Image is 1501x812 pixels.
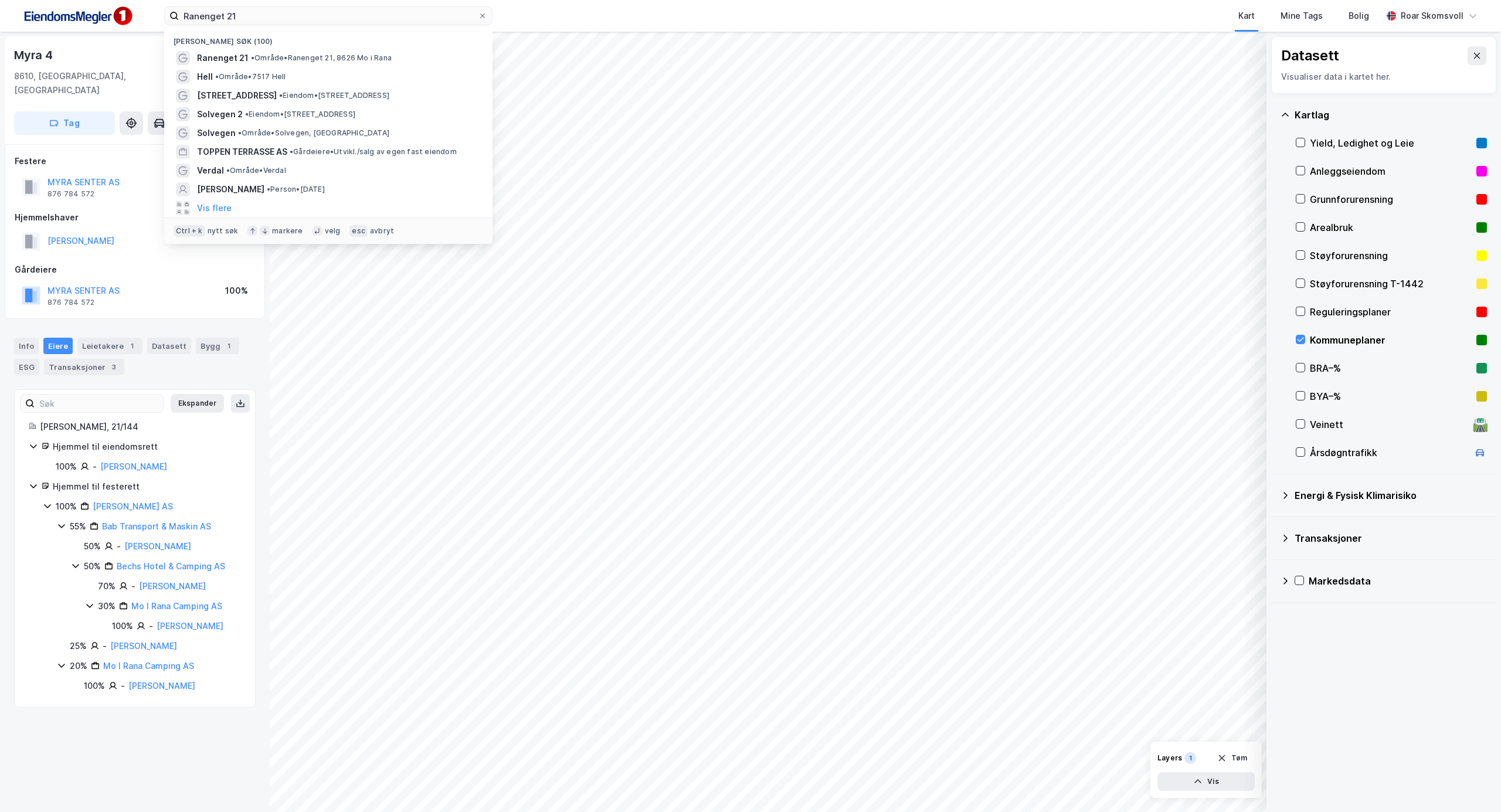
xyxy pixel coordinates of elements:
[215,72,219,81] span: •
[1281,9,1323,23] div: Mine Tags
[103,661,194,671] a: Mo I Rana Camping AS
[14,359,39,375] div: ESG
[267,185,270,193] span: •
[226,166,286,175] span: Område • Verdal
[1401,9,1463,23] div: Roar Skomsvoll
[149,619,153,633] div: -
[131,601,222,611] a: Mo I Rana Camping AS
[197,201,232,215] button: Vis flere
[93,460,97,474] div: -
[15,154,255,168] div: Festere
[1472,417,1488,432] div: 🛣️
[179,7,478,25] input: Søk på adresse, matrikkel, gårdeiere, leietakere eller personer
[349,225,368,237] div: esc
[100,461,167,471] a: [PERSON_NAME]
[215,72,286,81] span: Område • 7517 Hell
[226,166,230,175] span: •
[1310,220,1472,235] div: Arealbruk
[117,561,225,571] a: Bechs Hotel & Camping AS
[147,338,191,354] div: Datasett
[164,28,493,49] div: [PERSON_NAME] søk (100)
[197,89,277,103] span: [STREET_ADDRESS]
[197,145,287,159] span: TOPPEN TERRASSE AS
[251,53,254,62] span: •
[14,46,55,64] div: Myra 4
[124,541,191,551] a: [PERSON_NAME]
[15,210,255,225] div: Hjemmelshaver
[1184,752,1196,764] div: 1
[279,91,283,100] span: •
[279,91,389,100] span: Eiendom • [STREET_ADDRESS]
[70,519,86,534] div: 55%
[238,128,242,137] span: •
[70,659,87,673] div: 20%
[1310,305,1472,319] div: Reguleringsplaner
[290,147,457,157] span: Gårdeiere • Utvikl./salg av egen fast eiendom
[196,338,239,354] div: Bygg
[1281,46,1339,65] div: Datasett
[93,501,173,511] a: [PERSON_NAME] AS
[238,128,389,138] span: Område • Solvegen, [GEOGRAPHIC_DATA]
[15,263,255,277] div: Gårdeiere
[1281,70,1486,84] div: Visualiser data i kartet her.
[108,361,120,373] div: 3
[1295,488,1487,502] div: Energi & Fysisk Klimarisiko
[77,338,142,354] div: Leietakere
[112,619,133,633] div: 100%
[126,340,138,352] div: 1
[1349,9,1369,23] div: Bolig
[1310,417,1468,432] div: Veinett
[139,581,206,591] a: [PERSON_NAME]
[1238,9,1255,23] div: Kart
[40,420,241,434] div: [PERSON_NAME], 21/144
[14,338,39,354] div: Info
[1295,108,1487,122] div: Kartlag
[1310,277,1472,291] div: Støyforurensning T-1442
[117,539,121,553] div: -
[14,69,175,97] div: 8610, [GEOGRAPHIC_DATA], [GEOGRAPHIC_DATA]
[1310,136,1472,150] div: Yield, Ledighet og Leie
[325,226,341,236] div: velg
[197,107,243,121] span: Solvegen 2
[84,559,101,573] div: 50%
[98,599,116,613] div: 30%
[197,164,224,178] span: Verdal
[128,681,195,691] a: [PERSON_NAME]
[98,579,116,593] div: 70%
[47,189,94,199] div: 876 784 572
[174,225,205,237] div: Ctrl + k
[84,539,101,553] div: 50%
[1310,446,1468,460] div: Årsdøgntrafikk
[1310,361,1472,375] div: BRA–%
[43,338,73,354] div: Eiere
[223,340,235,352] div: 1
[1310,249,1472,263] div: Støyforurensning
[35,395,163,412] input: Søk
[1310,389,1472,403] div: BYA–%
[110,641,177,651] a: [PERSON_NAME]
[19,3,136,29] img: F4PB6Px+NJ5v8B7XTbfpPpyloAAAAASUVORK5CYII=
[245,110,249,118] span: •
[44,359,124,375] div: Transaksjoner
[245,110,355,119] span: Eiendom • [STREET_ADDRESS]
[53,480,241,494] div: Hjemmel til festerett
[56,460,77,474] div: 100%
[272,226,303,236] div: markere
[1309,574,1487,588] div: Markedsdata
[1310,164,1472,178] div: Anleggseiendom
[102,521,211,531] a: Bab Transport & Maskin AS
[1210,749,1255,767] button: Tøm
[197,182,264,196] span: [PERSON_NAME]
[84,679,105,693] div: 100%
[1157,753,1182,763] div: Layers
[1442,756,1501,812] iframe: Chat Widget
[208,226,239,236] div: nytt søk
[70,639,87,653] div: 25%
[1310,333,1472,347] div: Kommuneplaner
[197,51,249,65] span: Ranenget 21
[370,226,394,236] div: avbryt
[251,53,392,63] span: Område • Ranenget 21, 8626 Mo i Rana
[1442,756,1501,812] div: Kontrollprogram for chat
[197,126,236,140] span: Solvegen
[14,111,115,135] button: Tag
